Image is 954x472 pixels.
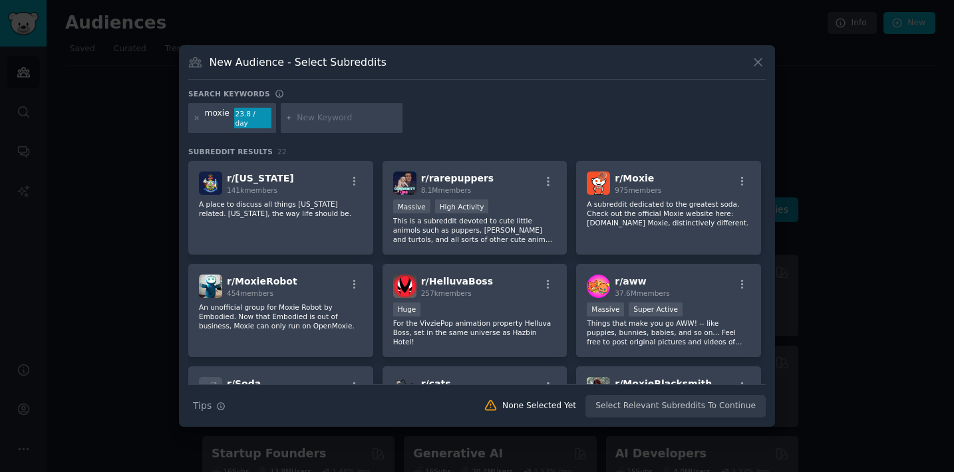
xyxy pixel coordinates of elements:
[199,172,222,195] img: Maine
[205,108,230,129] div: moxie
[227,173,294,183] span: r/ [US_STATE]
[227,186,277,194] span: 141k members
[227,378,261,389] span: r/ Soda
[435,199,489,213] div: High Activity
[615,276,646,287] span: r/ aww
[615,173,654,183] span: r/ Moxie
[193,399,212,413] span: Tips
[227,276,297,287] span: r/ MoxieRobot
[227,289,273,297] span: 454 members
[502,400,576,412] div: None Selected Yet
[199,275,222,298] img: MoxieRobot
[629,302,683,316] div: Super Active
[587,318,750,346] p: Things that make you go AWW! -- like puppies, bunnies, babies, and so on... Feel free to post ori...
[393,377,416,400] img: cats
[587,302,624,316] div: Massive
[615,289,669,297] span: 37.6M members
[188,394,230,417] button: Tips
[234,108,271,129] div: 23.8 / day
[277,148,287,156] span: 22
[393,199,430,213] div: Massive
[587,199,750,227] p: A subreddit dedicated to the greatest soda. Check out the official Moxie website here: [DOMAIN_NA...
[615,378,712,389] span: r/ MoxieBlacksmith
[587,275,610,298] img: aww
[587,377,610,400] img: MoxieBlacksmith
[421,186,472,194] span: 8.1M members
[188,147,273,156] span: Subreddit Results
[393,172,416,195] img: rarepuppers
[210,55,387,69] h3: New Audience - Select Subreddits
[393,318,557,346] p: For the VivziePop animation property Helluva Boss, set in the same universe as Hazbin Hotel!
[188,89,270,98] h3: Search keywords
[393,275,416,298] img: HelluvaBoss
[199,199,363,218] p: A place to discuss all things [US_STATE] related. [US_STATE], the way life should be.
[421,173,494,183] span: r/ rarepuppers
[199,302,363,330] p: An unofficial group for Moxie Robot by Embodied. Now that Embodied is out of business, Moxie can ...
[297,112,398,124] input: New Keyword
[587,172,610,195] img: Moxie
[393,216,557,244] p: This is a subreddit devoted to cute little animols such as puppers, [PERSON_NAME] and turtols, an...
[393,302,421,316] div: Huge
[421,289,472,297] span: 257k members
[615,186,661,194] span: 975 members
[421,378,451,389] span: r/ cats
[421,276,493,287] span: r/ HelluvaBoss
